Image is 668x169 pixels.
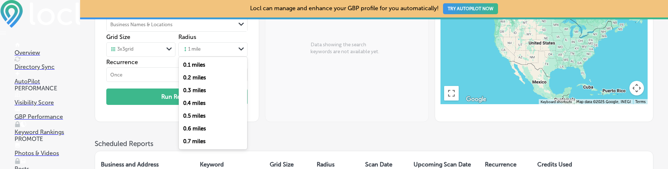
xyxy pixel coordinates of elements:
[15,122,80,135] a: Keyword Rankings
[178,34,196,40] label: Radius
[183,100,206,106] label: 0.4 miles
[635,100,645,104] a: Terms (opens in new tab)
[183,62,205,68] label: 0.1 miles
[15,106,80,129] a: GBP Performance
[182,46,201,53] div: 1 mile
[541,99,572,105] button: Keyboard shortcuts
[110,72,122,77] div: Once
[15,113,80,120] p: GBP Performance
[106,59,248,66] label: Recurrence
[106,34,130,40] label: Grid Size
[444,86,459,101] button: Toggle fullscreen view
[15,78,80,85] p: AutoPilot
[15,42,80,56] a: Overview
[110,46,134,53] div: 3 x 3 grid
[15,71,80,85] a: AutoPilot
[15,150,80,157] p: Photos & Videos
[106,89,248,105] button: Run Report
[629,81,644,95] button: Map camera controls
[15,63,80,70] p: Directory Sync
[443,3,498,14] button: TRY AUTOPILOT NOW
[95,139,653,148] h3: Scheduled Reports
[464,95,488,104] a: Open this area in Google Maps (opens a new window)
[15,56,80,70] a: Directory Sync
[15,135,80,142] p: PROMOTE
[15,99,80,106] p: Visibility Score
[183,74,206,81] label: 0.2 miles
[15,49,80,56] p: Overview
[576,100,631,104] span: Map data ©2025 Google, INEGI
[15,92,80,106] a: Visibility Score
[183,113,206,119] label: 0.5 miles
[15,143,80,165] a: Photos & Videos
[15,129,80,135] p: Keyword Rankings
[110,21,173,27] div: Business Names & Locations
[15,85,80,92] p: PERFORMANCE
[183,125,206,132] label: 0.6 miles
[183,87,206,94] label: 0.3 miles
[464,95,488,104] img: Google
[183,138,206,145] label: 0.7 miles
